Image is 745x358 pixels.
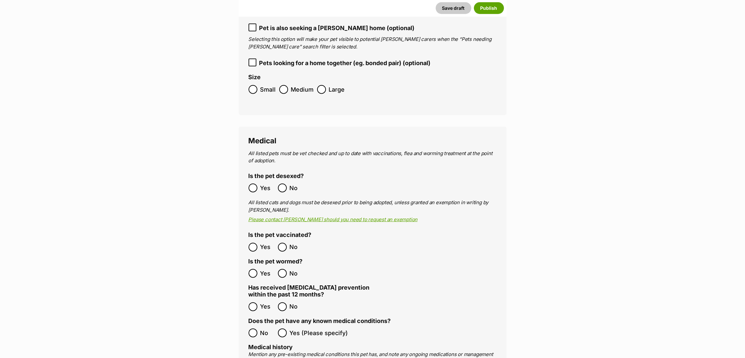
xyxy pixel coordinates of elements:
[249,284,373,298] label: Has received [MEDICAL_DATA] prevention within the past 12 months?
[329,85,345,94] span: Large
[249,36,497,50] p: Selecting this option will make your pet visible to potential [PERSON_NAME] carers when the “Pets...
[290,329,348,337] span: Yes (Please specify)
[260,184,275,192] span: Yes
[436,2,471,14] button: Save draft
[290,184,304,192] span: No
[249,136,277,145] span: Medical
[259,59,431,67] span: Pets looking for a home together (eg. bonded pair) (optional)
[249,199,497,214] p: All listed cats and dogs must be desexed prior to being adopted, unless granted an exemption in w...
[291,85,314,94] span: Medium
[249,150,497,165] p: All listed pets must be vet checked and up to date with vaccinations, flea and worming treatment ...
[474,2,504,14] button: Publish
[249,74,261,81] label: Size
[259,24,415,32] span: Pet is also seeking a [PERSON_NAME] home (optional)
[249,318,391,325] label: Does the pet have any known medical conditions?
[249,232,312,239] label: Is the pet vaccinated?
[260,329,275,337] span: No
[249,216,418,223] a: Please contact [PERSON_NAME] should you need to request an exemption
[260,302,275,311] span: Yes
[290,302,304,311] span: No
[290,269,304,278] span: No
[290,243,304,252] span: No
[249,173,304,180] label: Is the pet desexed?
[249,344,293,350] label: Medical history
[249,258,303,265] label: Is the pet wormed?
[260,85,276,94] span: Small
[260,269,275,278] span: Yes
[260,243,275,252] span: Yes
